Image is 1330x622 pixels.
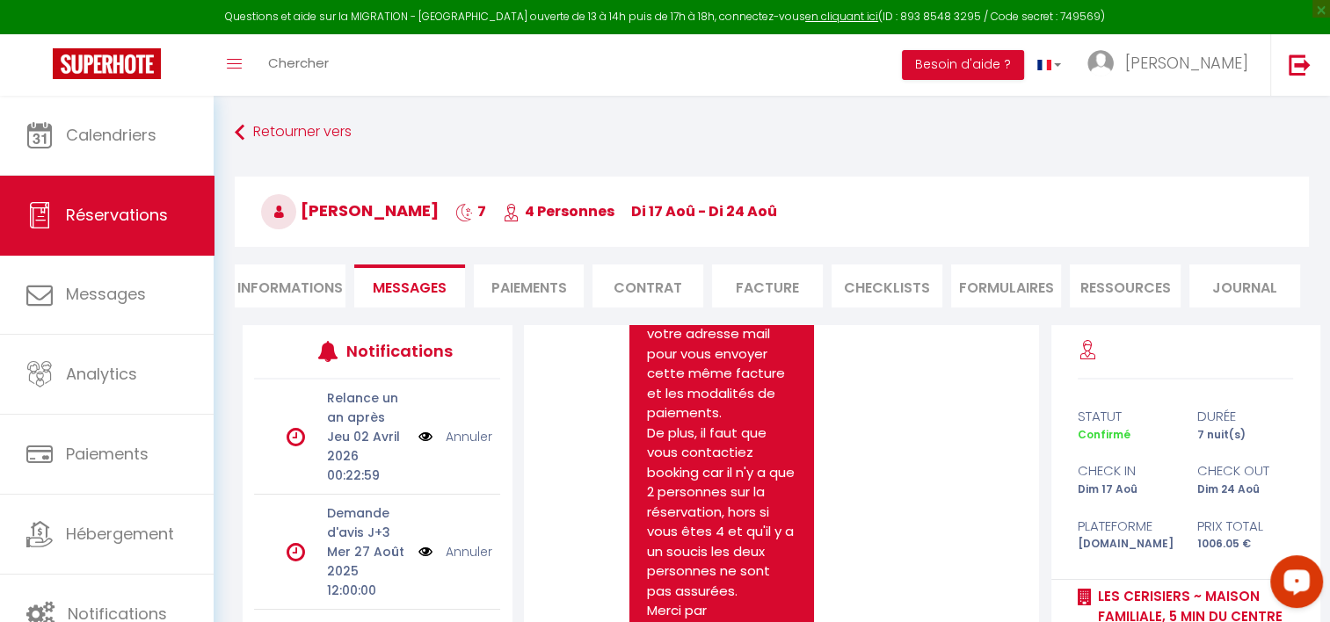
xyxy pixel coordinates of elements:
[1087,50,1114,76] img: ...
[268,54,329,72] span: Chercher
[592,264,703,307] li: Contrat
[1070,264,1181,307] li: Ressources
[418,542,432,561] img: NO IMAGE
[1186,427,1305,444] div: 7 nuit(s)
[446,542,492,561] a: Annuler
[1186,536,1305,553] div: 1006.05 €
[327,503,407,542] p: Demande d'avis J+3
[327,427,407,485] p: Jeu 02 Avril 2026 00:22:59
[1066,536,1186,553] div: [DOMAIN_NAME]
[446,427,492,446] a: Annuler
[346,331,449,371] h3: Notifications
[1074,34,1270,96] a: ... [PERSON_NAME]
[327,388,407,427] p: Relance un an après
[255,34,342,96] a: Chercher
[1066,460,1186,481] div: check in
[66,443,149,465] span: Paiements
[1186,460,1305,481] div: check out
[951,264,1062,307] li: FORMULAIRES
[1125,52,1248,74] span: [PERSON_NAME]
[631,201,777,221] span: di 17 Aoû - di 24 Aoû
[53,48,161,79] img: Super Booking
[66,283,146,305] span: Messages
[474,264,585,307] li: Paiements
[712,264,823,307] li: Facture
[235,264,345,307] li: Informations
[373,278,447,298] span: Messages
[1186,481,1305,498] div: Dim 24 Aoû
[455,201,486,221] span: 7
[235,117,1309,148] a: Retourner vers
[1066,516,1186,537] div: Plateforme
[66,204,168,226] span: Réservations
[832,264,942,307] li: CHECKLISTS
[1078,427,1130,442] span: Confirmé
[902,50,1024,80] button: Besoin d'aide ?
[1189,264,1300,307] li: Journal
[418,427,432,446] img: NO IMAGE
[1289,54,1311,76] img: logout
[66,124,156,146] span: Calendriers
[1066,481,1186,498] div: Dim 17 Aoû
[1256,548,1330,622] iframe: LiveChat chat widget
[1186,406,1305,427] div: durée
[1066,406,1186,427] div: statut
[805,9,878,24] a: en cliquant ici
[66,363,137,385] span: Analytics
[66,523,174,545] span: Hébergement
[327,542,407,600] p: Mer 27 Août 2025 12:00:00
[503,201,614,221] span: 4 Personnes
[1186,516,1305,537] div: Prix total
[261,199,439,221] span: [PERSON_NAME]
